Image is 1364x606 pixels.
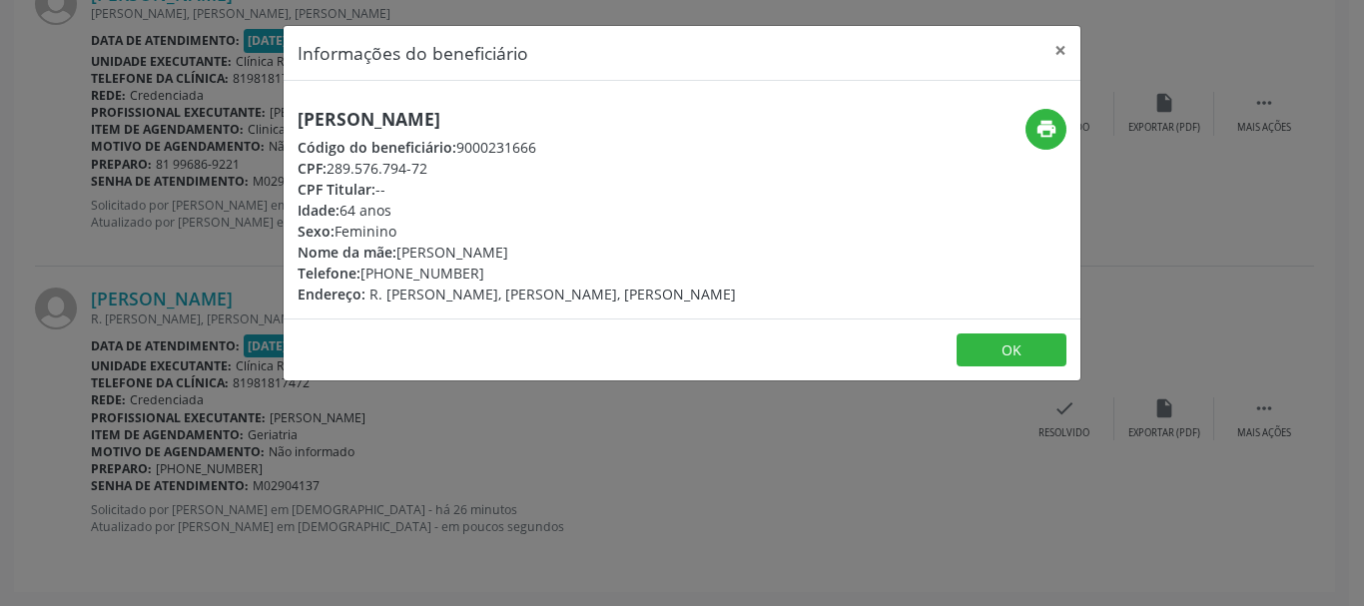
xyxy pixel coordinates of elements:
span: Idade: [298,201,340,220]
span: Sexo: [298,222,335,241]
span: R. [PERSON_NAME], [PERSON_NAME], [PERSON_NAME] [369,285,736,303]
span: CPF: [298,159,327,178]
span: Telefone: [298,264,360,283]
span: Endereço: [298,285,365,303]
span: Código do beneficiário: [298,138,456,157]
div: -- [298,179,736,200]
h5: [PERSON_NAME] [298,109,736,130]
div: 64 anos [298,200,736,221]
div: [PHONE_NUMBER] [298,263,736,284]
span: CPF Titular: [298,180,375,199]
button: print [1025,109,1066,150]
div: 9000231666 [298,137,736,158]
h5: Informações do beneficiário [298,40,528,66]
button: Close [1040,26,1080,75]
div: [PERSON_NAME] [298,242,736,263]
div: 289.576.794-72 [298,158,736,179]
div: Feminino [298,221,736,242]
i: print [1035,118,1057,140]
button: OK [957,333,1066,367]
span: Nome da mãe: [298,243,396,262]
